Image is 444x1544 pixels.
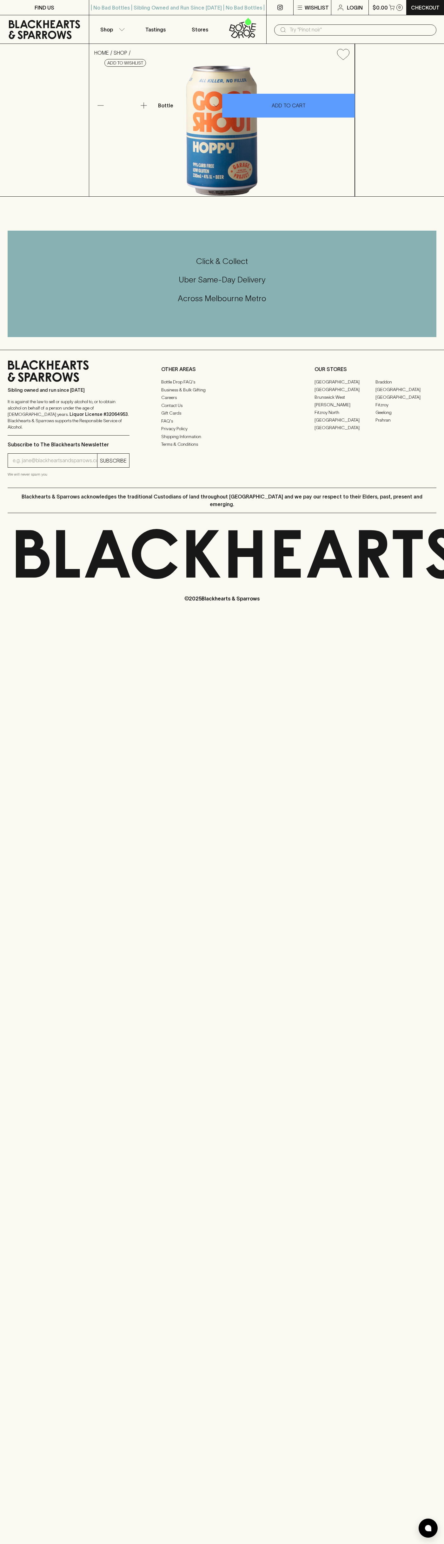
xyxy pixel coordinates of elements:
[100,457,127,464] p: SUBSCRIBE
[178,15,222,44] a: Stores
[222,94,355,118] button: ADD TO CART
[315,424,375,431] a: [GEOGRAPHIC_DATA]
[375,401,436,409] a: Fitzroy
[161,402,283,409] a: Contact Us
[373,4,388,11] p: $0.00
[375,378,436,386] a: Braddon
[315,393,375,401] a: Brunswick West
[8,231,436,337] div: Call to action block
[425,1525,431,1531] img: bubble-icon
[347,4,363,11] p: Login
[315,409,375,416] a: Fitzroy North
[12,493,432,508] p: Blackhearts & Sparrows acknowledges the traditional Custodians of land throughout [GEOGRAPHIC_DAT...
[8,274,436,285] h5: Uber Same-Day Delivery
[114,50,127,56] a: SHOP
[375,386,436,393] a: [GEOGRAPHIC_DATA]
[315,386,375,393] a: [GEOGRAPHIC_DATA]
[8,398,129,430] p: It is against the law to sell or supply alcohol to, or to obtain alcohol on behalf of a person un...
[305,4,329,11] p: Wishlist
[161,441,283,448] a: Terms & Conditions
[315,365,436,373] p: OUR STORES
[94,50,109,56] a: HOME
[161,386,283,394] a: Business & Bulk Gifting
[161,365,283,373] p: OTHER AREAS
[8,387,129,393] p: Sibling owned and run since [DATE]
[133,15,178,44] a: Tastings
[161,425,283,433] a: Privacy Policy
[158,102,173,109] p: Bottle
[8,256,436,267] h5: Click & Collect
[89,15,134,44] button: Shop
[8,471,129,477] p: We will never spam you
[104,59,146,67] button: Add to wishlist
[315,401,375,409] a: [PERSON_NAME]
[375,416,436,424] a: Prahran
[8,293,436,304] h5: Across Melbourne Metro
[411,4,440,11] p: Checkout
[156,99,222,112] div: Bottle
[161,417,283,425] a: FAQ's
[161,394,283,402] a: Careers
[97,454,129,467] button: SUBSCRIBE
[315,416,375,424] a: [GEOGRAPHIC_DATA]
[375,409,436,416] a: Geelong
[272,102,306,109] p: ADD TO CART
[192,26,208,33] p: Stores
[375,393,436,401] a: [GEOGRAPHIC_DATA]
[70,412,128,417] strong: Liquor License #32064953
[35,4,54,11] p: FIND US
[161,410,283,417] a: Gift Cards
[315,378,375,386] a: [GEOGRAPHIC_DATA]
[398,6,401,9] p: 0
[161,433,283,440] a: Shipping Information
[89,65,355,196] img: 33594.png
[100,26,113,33] p: Shop
[161,378,283,386] a: Bottle Drop FAQ's
[8,441,129,448] p: Subscribe to The Blackhearts Newsletter
[13,456,97,466] input: e.g. jane@blackheartsandsparrows.com.au
[335,46,352,63] button: Add to wishlist
[289,25,431,35] input: Try "Pinot noir"
[145,26,166,33] p: Tastings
